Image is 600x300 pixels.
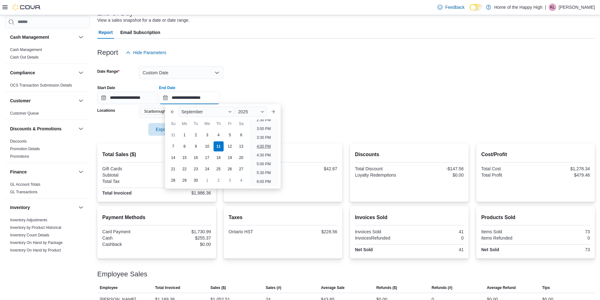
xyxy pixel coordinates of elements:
[10,98,76,104] button: Customer
[214,153,224,163] div: day-18
[254,116,273,124] li: 2:30 PM
[191,119,201,129] div: Tu
[102,229,156,234] div: Card Payment
[158,166,211,171] div: $0.00
[10,48,42,52] a: Cash Management
[236,164,246,174] div: day-27
[180,141,190,151] div: day-8
[159,85,175,90] label: End Date
[249,119,278,186] ul: Time
[144,108,193,115] span: Scarborough - Cliffside - Friendly Stranger
[376,285,397,290] span: Refunds ($)
[236,141,246,151] div: day-13
[152,123,180,136] span: Export
[158,179,211,184] div: $228.56
[254,169,273,177] li: 5:30 PM
[410,229,464,234] div: 41
[10,218,47,222] a: Inventory Adjustments
[180,119,190,129] div: Mo
[102,173,156,178] div: Subtotal
[97,92,158,104] input: Press the down key to open a popover containing a calendar.
[158,229,211,234] div: $1,730.99
[225,153,235,163] div: day-19
[210,285,226,290] span: Sales ($)
[229,229,282,234] div: Ontario HST
[10,34,49,40] h3: Cash Management
[268,107,278,117] button: Next month
[410,173,464,178] div: $0.00
[225,141,235,151] div: day-12
[102,190,132,195] strong: Total Invoiced
[355,173,408,178] div: Loyalty Redemptions
[10,34,76,40] button: Cash Management
[10,225,61,230] a: Inventory by Product Historical
[168,164,178,174] div: day-21
[10,169,27,175] h3: Finance
[202,119,212,129] div: We
[5,181,90,198] div: Finance
[158,242,211,247] div: $0.00
[254,125,273,133] li: 3:00 PM
[10,111,39,116] span: Customer Queue
[133,49,166,56] span: Hide Parameters
[102,235,156,241] div: Cash
[10,218,47,223] span: Inventory Adjustments
[5,138,90,163] div: Discounts & Promotions
[202,130,212,140] div: day-3
[10,70,76,76] button: Compliance
[10,70,35,76] h3: Compliance
[10,126,61,132] h3: Discounts & Promotions
[238,109,248,114] span: 2025
[10,139,27,144] a: Discounts
[487,285,516,290] span: Average Refund
[102,166,156,171] div: Gift Cards
[168,129,247,186] div: September, 2025
[355,166,408,171] div: Total Discount
[191,153,201,163] div: day-16
[236,119,246,129] div: Sa
[494,3,542,11] p: Home of the Happy High
[97,270,147,278] h3: Employee Sales
[10,55,39,59] a: Cash Out Details
[225,119,235,129] div: Fr
[202,175,212,185] div: day-1
[148,123,184,136] button: Export
[10,169,76,175] button: Finance
[355,214,464,221] h2: Invoices Sold
[481,151,590,158] h2: Cost/Profit
[214,175,224,185] div: day-2
[158,235,211,241] div: $255.37
[355,247,373,252] strong: Net Sold
[77,97,85,105] button: Customer
[123,46,169,59] button: Hide Parameters
[545,3,546,11] p: |
[10,225,61,230] span: Inventory by Product Historical
[254,151,273,159] li: 4:30 PM
[481,229,534,234] div: Items Sold
[13,4,41,10] img: Cova
[97,17,190,24] div: View a sales snapshot for a date or date range.
[10,190,37,195] span: GL Transactions
[236,107,267,117] div: Button. Open the year selector. 2025 is currently selected.
[410,235,464,241] div: 0
[410,247,464,252] div: 41
[180,175,190,185] div: day-29
[537,235,590,241] div: 0
[254,178,273,185] li: 6:00 PM
[10,190,37,194] a: GL Transactions
[550,3,555,11] span: KL
[168,130,178,140] div: day-31
[10,154,29,159] span: Promotions
[10,182,40,187] a: GL Account Totals
[10,47,42,52] span: Cash Management
[120,26,160,39] span: Email Subscription
[102,214,211,221] h2: Payment Methods
[10,126,76,132] button: Discounts & Promotions
[159,92,220,104] input: Press the down key to enter a popover containing a calendar. Press the escape key to close the po...
[168,141,178,151] div: day-7
[141,108,201,115] span: Scarborough - Cliffside - Friendly Stranger
[236,130,246,140] div: day-6
[236,175,246,185] div: day-4
[168,107,178,117] button: Previous Month
[155,285,180,290] span: Total Invoiced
